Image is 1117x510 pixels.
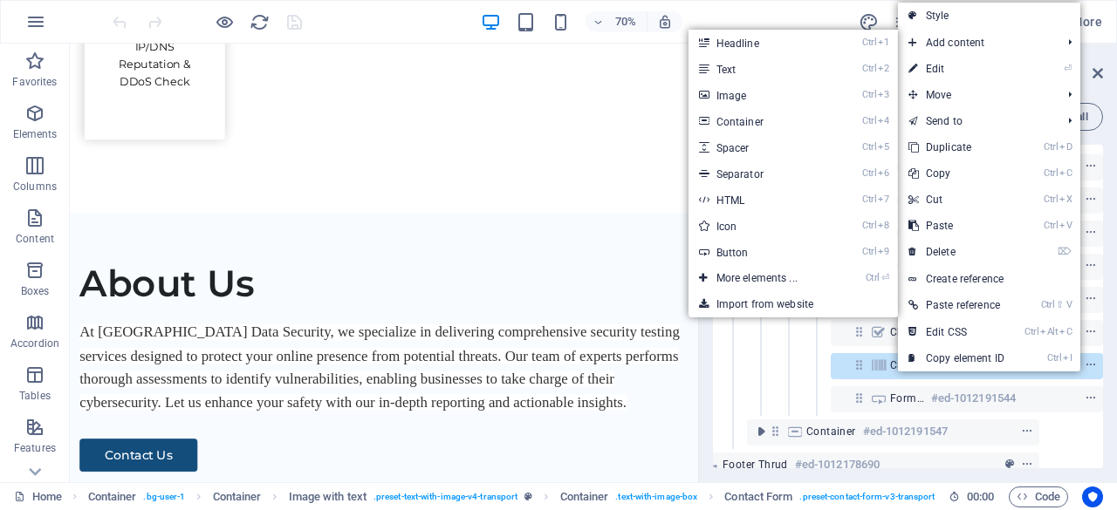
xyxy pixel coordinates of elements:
span: Captcha [890,358,924,372]
a: Click to cancel selection. Double-click to open Pages [14,486,62,507]
a: ⏎Edit [898,56,1015,82]
span: Click to select. Double-click to edit [289,486,367,507]
h6: 70% [612,11,640,32]
i: Ctrl [1047,352,1061,364]
span: Move [898,82,1054,108]
a: CtrlICopy element ID [898,345,1015,371]
a: Ctrl5Spacer [689,134,833,160]
i: Ctrl [862,115,876,126]
i: Ctrl [862,141,876,153]
i: Ctrl [1044,141,1058,153]
i: 1 [878,37,889,48]
a: CtrlXCut [898,187,1015,213]
span: Footer Thrud [723,458,788,472]
i: Ctrl [862,167,876,179]
span: Add content [898,30,1054,56]
h6: #ed-1012191547 [863,421,948,442]
p: Favorites [12,75,57,89]
a: Ctrl⏎More elements ... [689,265,833,291]
button: context-menu [1082,355,1100,376]
i: ⏎ [1064,63,1072,74]
i: Ctrl [866,272,880,283]
a: Ctrl3Image [689,82,833,108]
button: context-menu [1082,156,1100,177]
button: 70% [586,11,648,32]
a: CtrlCCopy [898,160,1015,187]
button: context-menu [1082,388,1100,409]
p: Content [16,232,54,246]
i: On resize automatically adjust zoom level to fit chosen device. [657,14,673,30]
i: Ctrl [862,63,876,74]
i: C [1059,326,1072,337]
button: context-menu [1018,421,1036,442]
span: Click to select. Double-click to edit [88,486,137,507]
i: X [1059,194,1072,205]
span: Container [806,425,856,439]
button: reload [249,11,270,32]
a: Ctrl1Headline [689,30,833,56]
p: Elements [13,127,58,141]
a: Ctrl2Text [689,56,833,82]
button: context-menu [1082,222,1100,243]
button: Usercentrics [1082,486,1103,507]
span: . bg-user-1 [143,486,185,507]
i: ⇧ [1056,299,1064,310]
span: Click to select. Double-click to edit [560,486,609,507]
span: Click to select. Double-click to edit [213,486,262,507]
span: . preset-contact-form-v3-transport [799,486,935,507]
h6: #ed-1012178690 [795,454,880,475]
p: Tables [19,389,51,403]
i: 7 [878,194,889,205]
button: design [859,11,880,32]
button: preset [1001,454,1018,475]
i: I [1063,352,1072,364]
span: Form button [890,391,924,405]
nav: breadcrumb [88,486,1072,507]
a: Create reference [898,266,1080,292]
p: Accordion [10,337,59,350]
i: D [1059,141,1072,153]
i: Ctrl [1044,167,1058,179]
i: Ctrl [862,220,876,231]
i: 8 [878,220,889,231]
a: CtrlAltCEdit CSS [898,319,1015,345]
i: Alt [1040,326,1058,337]
i: Ctrl [1024,326,1038,337]
button: context-menu [1018,454,1036,475]
i: 6 [878,167,889,179]
button: toggle-expand [750,421,771,442]
i: Design (Ctrl+Alt+Y) [859,12,879,32]
i: Reload page [250,12,270,32]
i: Ctrl [1041,299,1055,310]
i: Ctrl [1044,194,1058,205]
a: Ctrl9Button [689,239,833,265]
i: 5 [878,141,889,153]
i: C [1059,167,1072,179]
i: V [1059,220,1072,231]
p: Columns [13,180,57,194]
h6: Session time [949,486,995,507]
i: Ctrl [1044,220,1058,231]
h6: #ed-1012191544 [931,388,1016,409]
a: Ctrl6Separator [689,160,833,187]
i: Ctrl [862,89,876,100]
a: Ctrl⇧VPaste reference [898,292,1015,318]
button: context-menu [1082,289,1100,309]
i: ⌦ [1058,246,1072,257]
i: 4 [878,115,889,126]
button: context-menu [1082,255,1100,276]
a: ⌦Delete [898,239,1015,265]
span: Checkbox [890,325,924,339]
button: context-menu [1082,322,1100,343]
i: Ctrl [862,194,876,205]
a: Ctrl8Icon [689,213,833,239]
i: 2 [878,63,889,74]
i: 3 [878,89,889,100]
button: context-menu [1082,189,1100,210]
a: Import from website [689,291,898,317]
span: Code [1017,486,1060,507]
a: Style [898,3,1080,29]
a: Ctrl7HTML [689,187,833,213]
span: Click to select. Double-click to edit [724,486,792,507]
i: Ctrl [862,246,876,257]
